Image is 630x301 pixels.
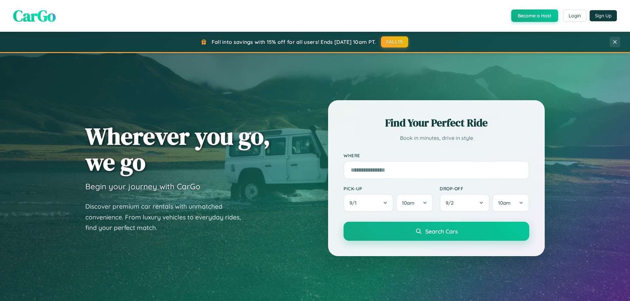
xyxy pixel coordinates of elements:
[344,222,529,241] button: Search Cars
[440,186,529,191] label: Drop-off
[344,133,529,143] p: Book in minutes, drive in style
[440,194,490,212] button: 9/2
[85,201,249,233] p: Discover premium car rentals with unmatched convenience. From luxury vehicles to everyday rides, ...
[344,194,393,212] button: 9/1
[425,228,458,235] span: Search Cars
[492,194,529,212] button: 10am
[85,123,270,175] h1: Wherever you go, we go
[511,9,558,22] button: Become a Host
[344,116,529,130] h2: Find Your Perfect Ride
[349,200,360,206] span: 9 / 1
[498,200,511,206] span: 10am
[212,39,376,45] span: Fall into savings with 15% off for all users! Ends [DATE] 10am PT.
[344,186,433,191] label: Pick-up
[590,10,617,21] button: Sign Up
[446,200,457,206] span: 9 / 2
[13,5,56,27] span: CarGo
[402,200,414,206] span: 10am
[344,153,529,158] label: Where
[396,194,433,212] button: 10am
[85,181,200,191] h3: Begin your journey with CarGo
[563,10,586,22] button: Login
[381,36,409,47] button: FALL15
